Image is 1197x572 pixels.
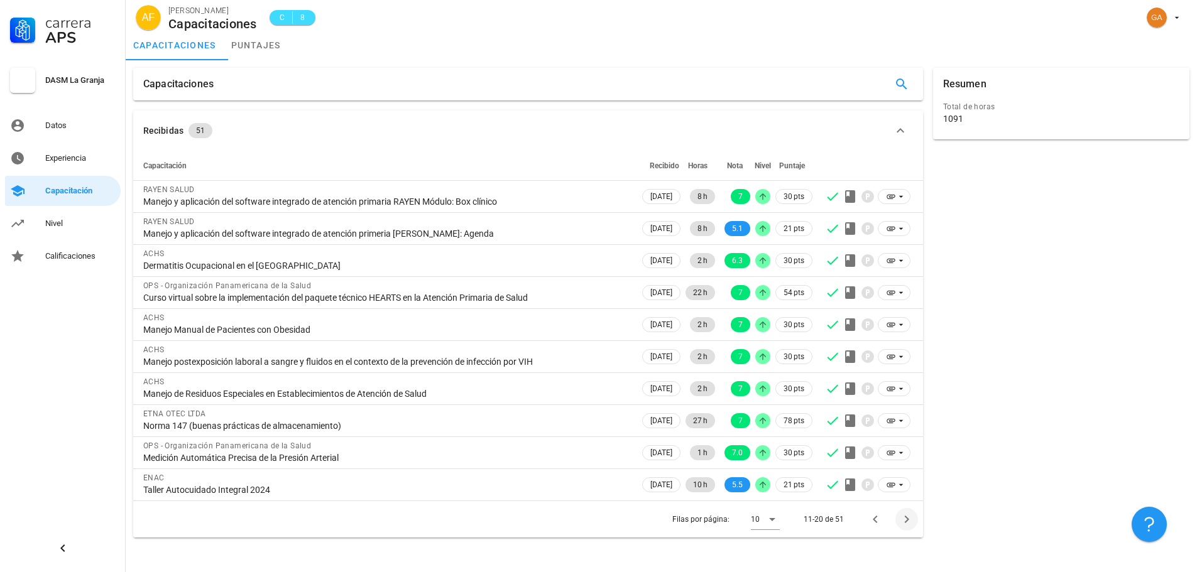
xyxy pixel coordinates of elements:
[738,349,743,364] span: 7
[779,161,805,170] span: Puntaje
[697,189,708,204] span: 8 h
[784,478,804,491] span: 21 pts
[650,190,672,203] span: [DATE]
[773,151,815,181] th: Puntaje
[784,318,804,331] span: 30 pts
[784,414,804,427] span: 78 pts
[126,30,224,60] a: capacitaciones
[804,514,844,525] div: 11-20 de 51
[751,514,760,525] div: 10
[143,388,630,399] div: Manejo de Residuos Especiales en Establecimientos de Atención de Salud
[753,151,773,181] th: Nivel
[650,446,672,460] span: [DATE]
[298,11,308,24] span: 8
[650,286,672,299] span: [DATE]
[143,124,183,138] div: Recibidas
[943,100,1179,113] div: Total de horas
[864,508,887,531] button: Página anterior
[688,161,708,170] span: Horas
[277,11,287,24] span: C
[224,30,288,60] a: puntajes
[784,222,804,235] span: 21 pts
[738,381,743,396] span: 7
[738,317,743,332] span: 7
[738,413,743,428] span: 7
[143,473,165,482] span: ENAC
[650,414,672,428] span: [DATE]
[5,143,121,173] a: Experiencia
[784,446,804,459] span: 30 pts
[697,381,708,396] span: 2 h
[650,350,672,364] span: [DATE]
[732,221,743,236] span: 5.1
[738,285,743,300] span: 7
[784,254,804,267] span: 30 pts
[697,317,708,332] span: 2 h
[168,4,257,17] div: [PERSON_NAME]
[45,30,116,45] div: APS
[732,445,743,460] span: 7.0
[640,151,683,181] th: Recibido
[784,190,804,203] span: 30 pts
[143,196,630,207] div: Manejo y aplicación del software integrado de atención primaria RAYEN Módulo: Box clínico
[143,345,165,354] span: ACHS
[45,121,116,131] div: Datos
[168,17,257,31] div: Capacitaciones
[697,221,708,236] span: 8 h
[143,68,214,100] div: Capacitaciones
[943,68,987,100] div: Resumen
[45,153,116,163] div: Experiencia
[784,382,804,395] span: 30 pts
[5,176,121,206] a: Capacitación
[143,484,630,495] div: Taller Autocuidado Integral 2024
[693,477,708,492] span: 10 h
[143,292,630,303] div: Curso virtual sobre la implementación del paquete técnico HEARTS en la Atención Primaria de Salud
[5,241,121,271] a: Calificaciones
[784,286,804,299] span: 54 pts
[143,356,630,367] div: Manejo postexposición laboral a sangre y fluidos en el contexto de la prevención de infección por...
[697,253,708,268] span: 2 h
[143,409,206,418] span: ETNA OTEC LTDA
[738,189,743,204] span: 7
[693,413,708,428] span: 27 h
[1147,8,1167,28] div: avatar
[672,501,780,537] div: Filas por página:
[650,478,672,492] span: [DATE]
[143,441,311,450] span: OPS - Organización Panamericana de la Salud
[133,151,640,181] th: Capacitación
[727,161,743,170] span: Nota
[143,281,311,290] span: OPS - Organización Panamericana de la Salud
[45,219,116,229] div: Nivel
[650,222,672,235] span: [DATE]
[45,186,116,196] div: Capacitación
[755,161,771,170] span: Nivel
[143,228,630,239] div: Manejo y aplicación del software integrado de atención primeria [PERSON_NAME]: Agenda
[784,350,804,363] span: 30 pts
[143,452,630,463] div: Medición Automática Precisa de la Presión Arterial
[143,185,194,194] span: RAYEN SALUD
[650,254,672,267] span: [DATE]
[732,253,743,268] span: 6.3
[45,15,116,30] div: Carrera
[143,377,165,386] span: ACHS
[650,161,679,170] span: Recibido
[142,5,155,30] span: AF
[143,324,630,335] div: Manejo Manual de Pacientes con Obesidad
[143,420,630,431] div: Norma 147 (buenas prácticas de almacenamiento)
[45,251,116,261] div: Calificaciones
[143,249,165,258] span: ACHS
[143,313,165,322] span: ACHS
[895,508,918,531] button: Página siguiente
[697,445,708,460] span: 1 h
[5,111,121,141] a: Datos
[650,382,672,396] span: [DATE]
[5,208,121,239] a: Nivel
[133,111,923,151] button: Recibidas 51
[143,217,194,226] span: RAYEN SALUD
[697,349,708,364] span: 2 h
[143,260,630,271] div: Dermatitis Ocupacional en el [GEOGRAPHIC_DATA]
[650,318,672,332] span: [DATE]
[143,161,187,170] span: Capacitación
[196,123,205,138] span: 51
[751,509,780,529] div: 10Filas por página:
